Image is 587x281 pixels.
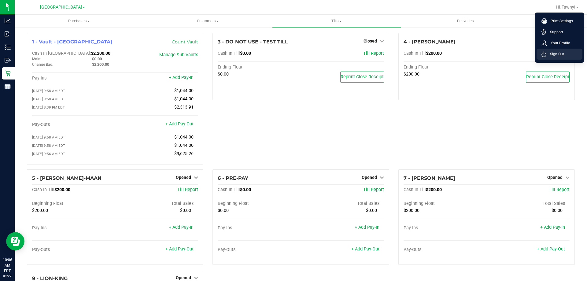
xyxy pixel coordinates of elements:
span: Hi, Tawny! [556,5,575,9]
a: Deliveries [401,15,530,28]
span: $2,200.00 [92,62,109,67]
span: $1,044.00 [174,143,194,148]
div: Pay-Ins [32,225,115,231]
div: Pay-Outs [218,247,301,253]
a: Support [541,29,580,35]
div: Pay-Outs [32,122,115,128]
span: Cash In Till [218,187,240,192]
a: Manage Sub-Vaults [159,52,198,57]
div: Total Sales [486,201,570,206]
a: Till Report [177,187,198,192]
span: Cash In Till [218,51,240,56]
span: 1 - Vault - [GEOGRAPHIC_DATA] [32,39,112,45]
span: $0.00 [240,187,251,192]
span: $0.00 [240,51,251,56]
div: Ending Float [404,65,487,70]
span: Cash In Till [32,187,54,192]
span: $0.00 [218,72,229,77]
span: Print Settings [547,18,573,24]
a: + Add Pay-In [169,75,194,80]
inline-svg: Inbound [5,31,11,37]
span: 5 - [PERSON_NAME]-MAAN [32,175,102,181]
div: Pay-Outs [32,247,115,253]
div: Beginning Float [32,201,115,206]
span: 3 - DO NOT USE - TEST TILL [218,39,288,45]
span: $1,044.00 [174,88,194,93]
span: $200.00 [32,208,48,213]
span: Purchases [15,18,143,24]
inline-svg: Retail [5,70,11,76]
span: $0.00 [180,208,191,213]
a: Purchases [15,15,143,28]
a: Till Report [363,187,384,192]
span: $200.00 [404,208,419,213]
div: Total Sales [301,201,384,206]
span: [DATE] 9:58 AM EDT [32,143,65,148]
span: Main: [32,57,41,61]
span: $0.00 [366,208,377,213]
a: + Add Pay-In [540,225,565,230]
div: Ending Float [218,65,301,70]
div: Total Sales [115,201,198,206]
div: Beginning Float [404,201,487,206]
a: + Add Pay-In [169,225,194,230]
p: 09/27 [3,274,12,278]
a: Till Report [363,51,384,56]
span: Reprint Close Receipt [526,74,569,79]
span: Sign Out [546,51,564,57]
inline-svg: Analytics [5,18,11,24]
span: Tills [272,18,401,24]
a: + Add Pay-Out [165,246,194,252]
span: [DATE] 9:56 AM EDT [32,152,65,156]
iframe: Resource center [6,232,24,250]
a: Count Vault [172,39,198,45]
span: Cash In Till [404,51,426,56]
span: Change Bag: [32,62,53,67]
a: Till Report [549,187,570,192]
a: Customers [143,15,272,28]
a: + Add Pay-Out [165,121,194,127]
span: Deliveries [449,18,482,24]
span: $1,044.00 [174,96,194,102]
div: Pay-Ins [32,76,115,81]
div: Pay-Ins [218,225,301,231]
span: $2,313.91 [174,105,194,110]
a: + Add Pay-In [355,225,379,230]
span: Support [546,29,563,35]
span: 7 - [PERSON_NAME] [404,175,455,181]
span: $200.00 [404,72,419,77]
span: [DATE] 9:58 AM EDT [32,97,65,101]
inline-svg: Outbound [5,57,11,63]
p: 10:06 AM EDT [3,257,12,274]
span: [GEOGRAPHIC_DATA] [40,5,82,10]
button: Reprint Close Receipt [526,72,570,83]
span: $200.00 [426,51,442,56]
a: + Add Pay-Out [351,246,379,252]
span: $1,044.00 [174,135,194,140]
span: 6 - PRE-PAY [218,175,248,181]
div: Pay-Ins [404,225,487,231]
span: Opened [547,175,563,180]
li: Sign Out [537,49,582,60]
inline-svg: Reports [5,83,11,90]
span: $0.00 [92,57,102,61]
span: Cash In Till [404,187,426,192]
span: Closed [364,39,377,43]
button: Reprint Close Receipt [340,72,384,83]
span: [DATE] 9:58 AM EDT [32,89,65,93]
a: Tills [272,15,401,28]
span: Your Profile [547,40,570,46]
span: $9,625.26 [174,151,194,156]
span: Opened [176,175,191,180]
span: 4 - [PERSON_NAME] [404,39,456,45]
span: $2,200.00 [91,51,110,56]
span: $0.00 [552,208,563,213]
span: Reprint Close Receipt [341,74,384,79]
inline-svg: Inventory [5,44,11,50]
div: Beginning Float [218,201,301,206]
span: [DATE] 9:58 AM EDT [32,135,65,139]
span: Opened [362,175,377,180]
